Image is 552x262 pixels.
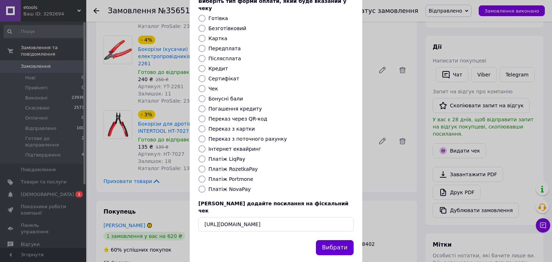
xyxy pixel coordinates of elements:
[208,36,227,41] label: Картка
[208,15,228,21] label: Готівка
[198,217,354,231] input: URL чека
[208,96,243,102] label: Бонусні бали
[208,186,251,192] label: Платіж NovaPay
[208,116,267,122] label: Переказ через QR-код
[208,76,239,81] label: Сертифікат
[208,86,218,92] label: Чек
[208,46,241,51] label: Передплата
[208,126,255,132] label: Переказ з картки
[316,240,354,256] button: Вибрати
[208,25,246,31] label: Безготівковий
[208,176,253,182] label: Платіж Portmone
[198,201,349,214] span: [PERSON_NAME] додайте посилання на фіскальний чек
[208,136,287,142] label: Переказ з поточного рахунку
[208,166,258,172] label: Платіж RozetkaPay
[208,66,228,71] label: Кредит
[208,106,262,112] label: Погашення кредиту
[208,146,261,152] label: Інтернет еквайринг
[208,56,241,61] label: Післясплата
[208,156,245,162] label: Платіж LiqPay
